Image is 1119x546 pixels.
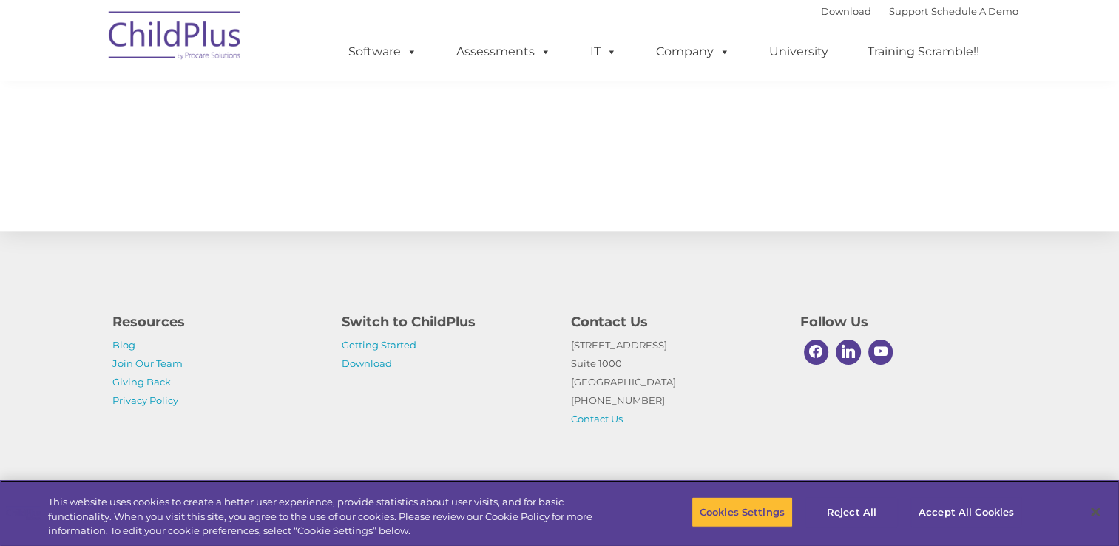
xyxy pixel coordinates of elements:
[575,37,632,67] a: IT
[334,37,432,67] a: Software
[821,5,871,17] a: Download
[571,336,778,428] p: [STREET_ADDRESS] Suite 1000 [GEOGRAPHIC_DATA] [PHONE_NUMBER]
[692,496,793,528] button: Cookies Settings
[342,339,416,351] a: Getting Started
[112,394,178,406] a: Privacy Policy
[805,496,898,528] button: Reject All
[865,336,897,368] a: Youtube
[101,1,249,75] img: ChildPlus by Procare Solutions
[206,158,268,169] span: Phone number
[442,37,566,67] a: Assessments
[48,495,615,539] div: This website uses cookies to create a better user experience, provide statistics about user visit...
[641,37,745,67] a: Company
[800,336,833,368] a: Facebook
[112,311,320,332] h4: Resources
[206,98,251,109] span: Last name
[1079,496,1112,528] button: Close
[571,311,778,332] h4: Contact Us
[853,37,994,67] a: Training Scramble!!
[754,37,843,67] a: University
[112,357,183,369] a: Join Our Team
[832,336,865,368] a: Linkedin
[889,5,928,17] a: Support
[342,357,392,369] a: Download
[800,311,1007,332] h4: Follow Us
[342,311,549,332] h4: Switch to ChildPlus
[910,496,1022,528] button: Accept All Cookies
[821,5,1018,17] font: |
[112,376,171,388] a: Giving Back
[571,413,623,425] a: Contact Us
[931,5,1018,17] a: Schedule A Demo
[112,339,135,351] a: Blog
